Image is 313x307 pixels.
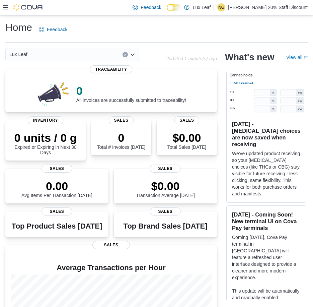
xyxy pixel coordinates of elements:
[232,121,301,147] h3: [DATE] - [MEDICAL_DATA] choices are now saved when receiving
[97,131,145,150] div: Total # Invoices [DATE]
[42,165,72,173] span: Sales
[217,3,225,11] div: Nicole Gorgichuk 20% Staff Discount
[36,80,71,107] img: 0
[232,211,301,231] h3: [DATE] - Coming Soon! New terminal UI on Cova Pay terminals
[165,56,217,61] p: Updated 1 minute(s) ago
[174,116,200,124] span: Sales
[9,50,27,58] span: Lux Leaf
[92,241,130,249] span: Sales
[97,131,145,144] p: 0
[76,84,186,98] p: 0
[304,56,308,60] svg: External link
[28,116,64,124] span: Inventory
[228,3,308,11] p: [PERSON_NAME] 20% Staff Discount
[232,234,301,281] p: Coming [DATE], Cova Pay terminal in [GEOGRAPHIC_DATA] will feature a refreshed user interface des...
[136,179,195,193] p: $0.00
[167,4,181,11] input: Dark Mode
[5,21,32,34] h1: Home
[150,165,181,173] span: Sales
[124,222,208,230] h3: Top Brand Sales [DATE]
[130,52,135,57] button: Open list of options
[42,207,72,216] span: Sales
[90,65,132,73] span: Traceability
[47,26,67,33] span: Feedback
[130,1,164,14] a: Feedback
[150,207,181,216] span: Sales
[167,131,206,150] div: Total Sales [DATE]
[225,52,274,63] h2: What's new
[13,4,44,11] img: Cova
[12,222,102,230] h3: Top Product Sales [DATE]
[136,179,195,198] div: Transaction Average [DATE]
[109,116,134,124] span: Sales
[193,3,211,11] p: Lux Leaf
[214,3,215,11] p: |
[11,264,212,272] h4: Average Transactions per Hour
[11,131,80,155] div: Expired or Expiring in Next 30 Days
[123,52,128,57] button: Clear input
[232,150,301,197] p: We've updated product receiving so your [MEDICAL_DATA] choices (like THCa or CBG) stay visible fo...
[36,23,70,36] a: Feedback
[141,4,161,11] span: Feedback
[286,55,308,60] a: View allExternal link
[218,3,224,11] span: NG
[167,131,206,144] p: $0.00
[21,179,92,193] p: 0.00
[21,179,92,198] div: Avg Items Per Transaction [DATE]
[11,131,80,144] p: 0 units / 0 g
[76,84,186,103] div: All invoices are successfully submitted to traceability!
